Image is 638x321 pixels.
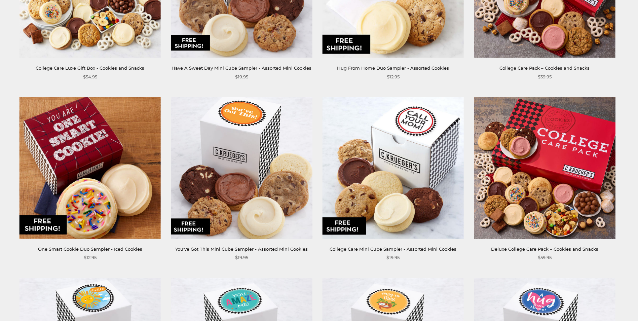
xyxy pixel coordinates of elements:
span: $54.95 [83,73,97,80]
img: One Smart Cookie Duo Sampler - Iced Cookies [19,97,161,239]
img: College Care Mini Cube Sampler - Assorted Mini Cookies [322,97,464,239]
a: One Smart Cookie Duo Sampler - Iced Cookies [38,246,142,252]
a: College Care Pack – Cookies and Snacks [499,65,590,71]
span: $12.95 [84,254,97,261]
iframe: Sign Up via Text for Offers [5,295,70,316]
img: Deluxe College Care Pack – Cookies and Snacks [474,97,615,239]
a: Have A Sweet Day Mini Cube Sampler - Assorted Mini Cookies [172,65,311,71]
a: College Care Mini Cube Sampler - Assorted Mini Cookies [330,246,456,252]
span: $19.95 [235,254,248,261]
a: College Care Luxe Gift Box - Cookies and Snacks [36,65,144,71]
a: Deluxe College Care Pack – Cookies and Snacks [491,246,598,252]
a: Hug From Home Duo Sampler - Assorted Cookies [337,65,449,71]
span: $19.95 [386,254,400,261]
span: $39.95 [538,73,552,80]
span: $12.95 [387,73,400,80]
img: You've Got This Mini Cube Sampler - Assorted Mini Cookies [171,97,312,239]
span: $19.95 [235,73,248,80]
a: You've Got This Mini Cube Sampler - Assorted Mini Cookies [175,246,308,252]
span: $59.95 [538,254,552,261]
